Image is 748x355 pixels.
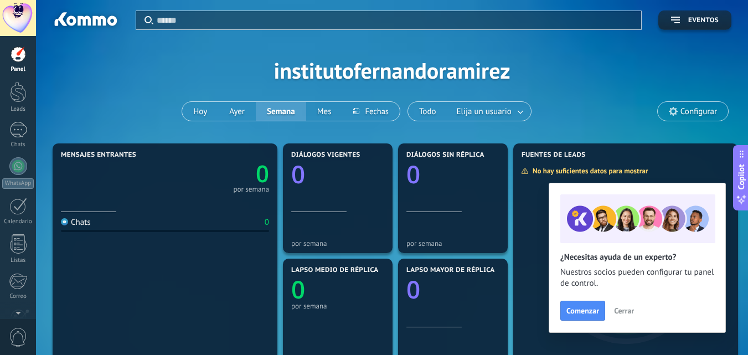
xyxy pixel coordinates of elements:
[406,157,420,191] text: 0
[408,102,447,121] button: Todo
[291,272,305,306] text: 0
[406,272,420,306] text: 0
[658,11,731,30] button: Eventos
[560,252,714,263] h2: ¿Necesitas ayuda de un experto?
[342,102,399,121] button: Fechas
[291,239,384,248] div: por semana
[2,66,34,73] div: Panel
[406,239,499,248] div: por semana
[521,166,656,176] div: No hay suficientes datos para mostrar
[406,266,494,274] span: Lapso mayor de réplica
[291,157,305,191] text: 0
[680,107,717,116] span: Configurar
[609,302,639,319] button: Cerrar
[256,102,306,121] button: Semana
[614,307,634,315] span: Cerrar
[265,217,269,228] div: 0
[61,218,68,225] img: Chats
[560,301,605,321] button: Comenzar
[736,164,747,189] span: Copilot
[455,104,514,119] span: Elija un usuario
[406,151,484,159] span: Diálogos sin réplica
[2,106,34,113] div: Leads
[566,307,599,315] span: Comenzar
[291,302,384,310] div: por semana
[2,178,34,189] div: WhatsApp
[182,102,218,121] button: Hoy
[218,102,256,121] button: Ayer
[61,217,91,228] div: Chats
[61,151,136,159] span: Mensajes entrantes
[2,293,34,300] div: Correo
[165,158,269,189] a: 0
[2,218,34,225] div: Calendario
[291,151,360,159] span: Diálogos vigentes
[233,187,269,192] div: por semana
[688,17,719,24] span: Eventos
[447,102,531,121] button: Elija un usuario
[291,266,379,274] span: Lapso medio de réplica
[306,102,343,121] button: Mes
[2,141,34,148] div: Chats
[522,151,586,159] span: Fuentes de leads
[560,267,714,289] span: Nuestros socios pueden configurar tu panel de control.
[256,158,269,189] text: 0
[2,257,34,264] div: Listas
